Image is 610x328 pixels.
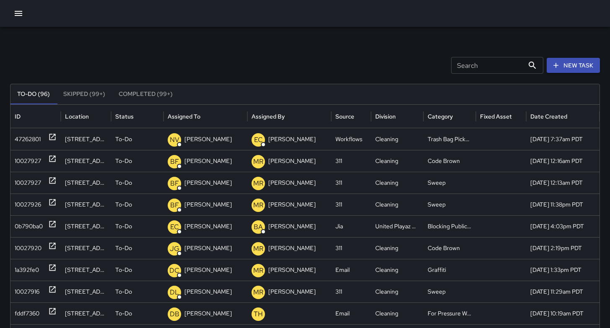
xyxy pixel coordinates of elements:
p: [PERSON_NAME] [268,129,316,150]
div: 311 [331,150,371,172]
p: To-Do [115,281,132,302]
p: To-Do [115,150,132,172]
p: [PERSON_NAME] [268,238,316,259]
p: [PERSON_NAME] [184,150,232,172]
div: Graffiti [423,259,476,281]
p: [PERSON_NAME] [184,259,232,281]
p: BA [254,222,263,232]
div: 0b790ba0 [15,216,43,237]
p: To-Do [115,303,132,324]
p: BF [170,178,179,189]
p: [PERSON_NAME] [268,281,316,302]
div: Cleaning [371,259,423,281]
p: JG [170,244,179,254]
p: To-Do [115,194,132,215]
p: [PERSON_NAME] [184,172,232,194]
div: Category [428,113,453,120]
p: MR [253,266,263,276]
div: Sweep [423,194,476,215]
div: 10027926 [15,194,41,215]
div: 1a392fe0 [15,259,39,281]
div: Email [331,259,371,281]
div: Cleaning [371,194,423,215]
div: 10/14/2025, 2:19pm PDT [526,237,600,259]
div: 501 8th Street [61,237,111,259]
div: Blocking Public Sidewalk [423,215,476,237]
div: 1001 Folsom Street [61,259,111,281]
div: Sweep [423,281,476,302]
button: Completed (99+) [112,84,179,104]
div: 47262801 [15,129,41,150]
div: Cleaning [371,281,423,302]
div: Source [335,113,354,120]
div: 254 Clara Street [61,150,111,172]
div: Assigned By [252,113,285,120]
p: [PERSON_NAME] [184,238,232,259]
div: Trash Bag Pickup [423,128,476,150]
div: Date Created [530,113,567,120]
p: EC [170,222,179,232]
div: 10/15/2025, 7:37am PDT [526,128,600,150]
div: 311 [331,281,371,302]
p: [PERSON_NAME] [184,216,232,237]
div: 10027920 [15,238,42,259]
div: 549 Natoma Street [61,302,111,324]
p: [PERSON_NAME] [268,172,316,194]
p: TH [254,309,263,319]
p: BF [170,200,179,210]
div: 10027916 [15,281,39,302]
div: 10/14/2025, 4:03pm PDT [526,215,600,237]
div: Status [115,113,134,120]
div: 10/15/2025, 12:16am PDT [526,150,600,172]
p: MR [253,200,263,210]
p: DC [169,266,179,276]
p: [PERSON_NAME] [184,303,232,324]
button: To-Do (96) [10,84,57,104]
div: For Pressure Washer [423,302,476,324]
p: To-Do [115,172,132,194]
p: DB [170,309,179,319]
div: Cleaning [371,302,423,324]
div: Location [65,113,89,120]
p: MR [253,244,263,254]
div: Code Brown [423,150,476,172]
button: New Task [547,58,600,73]
div: 10/14/2025, 11:29am PDT [526,281,600,302]
p: To-Do [115,238,132,259]
div: Code Brown [423,237,476,259]
div: Division [375,113,396,120]
p: BF [170,157,179,167]
div: 311 [331,172,371,194]
div: 532 Natoma Street [61,215,111,237]
p: [PERSON_NAME] [268,194,316,215]
div: Workflows [331,128,371,150]
div: 228 Clara Street [61,172,111,194]
p: [PERSON_NAME] [184,281,232,302]
p: To-Do [115,216,132,237]
div: Jia [331,215,371,237]
div: 261 Clara Street [61,194,111,215]
div: fddf7360 [15,303,39,324]
div: 10027927 [15,150,41,172]
div: 10/14/2025, 1:33pm PDT [526,259,600,281]
p: MR [253,157,263,167]
button: Skipped (99+) [57,84,112,104]
div: Sweep [423,172,476,194]
div: Assigned To [168,113,200,120]
p: MR [253,178,263,189]
p: MR [253,287,263,297]
p: EC [254,135,263,145]
div: Cleaning [371,237,423,259]
div: 311 [331,194,371,215]
p: [PERSON_NAME] [268,150,316,172]
div: 10/15/2025, 12:13am PDT [526,172,600,194]
div: Fixed Asset [480,113,512,120]
div: 260 8th Street [61,281,111,302]
p: NV [170,135,179,145]
p: To-Do [115,129,132,150]
p: To-Do [115,259,132,281]
p: [PERSON_NAME] [184,129,232,150]
div: Cleaning [371,128,423,150]
p: [PERSON_NAME] [268,216,316,237]
div: Email [331,302,371,324]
